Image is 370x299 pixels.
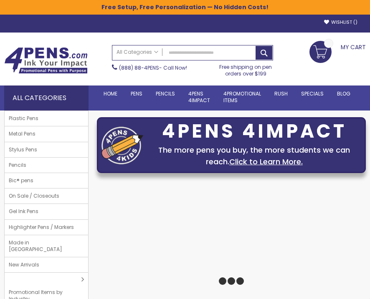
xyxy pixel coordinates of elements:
span: Blog [337,90,350,97]
div: The more pens you buy, the more students we can reach. [147,144,362,168]
span: Plastic Pens [5,111,43,126]
a: Rush [268,85,294,102]
span: Rush [274,90,288,97]
a: Gel Ink Pens [5,204,88,219]
a: Home [97,85,124,102]
span: Metal Pens [5,126,40,141]
a: Wishlist [324,19,357,25]
span: On Sale / Closeouts [5,188,63,204]
a: Pencils [5,158,88,173]
span: All Categories [117,49,158,55]
a: 4PROMOTIONALITEMS [217,85,268,109]
a: Plastic Pens [5,111,88,126]
span: Pencils [5,158,30,173]
span: Home [104,90,117,97]
span: 4PROMOTIONAL ITEMS [223,90,261,104]
div: Free shipping on pen orders over $199 [218,60,273,77]
span: Pens [131,90,142,97]
span: Stylus Pens [5,142,41,157]
a: Specials [294,85,330,102]
span: 4Pens 4impact [188,90,210,104]
a: New Arrivals [5,257,88,272]
span: - Call Now! [119,64,187,71]
a: Made in [GEOGRAPHIC_DATA] [5,235,88,257]
a: 4Pens4impact [182,85,217,109]
span: Pencils [156,90,175,97]
a: Highlighter Pens / Markers [5,220,88,235]
a: Metal Pens [5,126,88,141]
a: Click to Learn More. [229,156,303,167]
span: Specials [301,90,324,97]
a: Bic® pens [5,173,88,188]
a: Blog [330,85,357,102]
a: Stylus Pens [5,142,88,157]
span: New Arrivals [5,257,43,272]
a: Pencils [149,85,182,102]
div: All Categories [4,85,89,111]
span: Bic® pens [5,173,38,188]
img: 4Pens Custom Pens and Promotional Products [4,47,88,74]
div: 4PENS 4IMPACT [147,123,362,140]
img: four_pen_logo.png [101,126,143,164]
span: Highlighter Pens / Markers [5,220,78,235]
a: On Sale / Closeouts [5,188,88,204]
a: (888) 88-4PENS [119,64,159,71]
a: Pens [124,85,149,102]
a: All Categories [112,45,162,59]
span: Gel Ink Pens [5,204,43,219]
